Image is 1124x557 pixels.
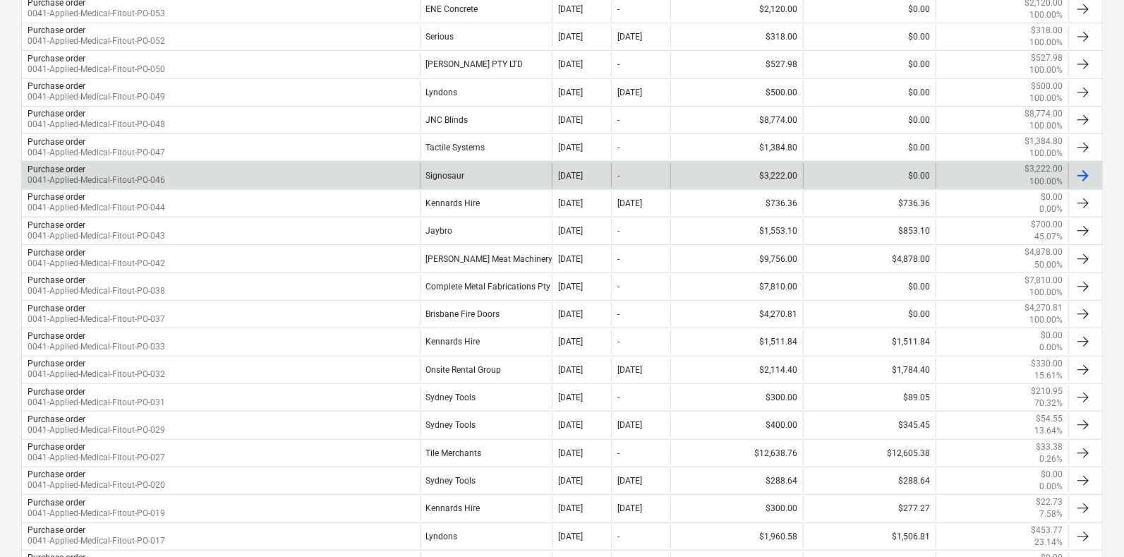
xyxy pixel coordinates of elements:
p: $4,878.00 [1025,246,1063,258]
p: 70.32% [1034,397,1063,409]
p: 0041-Applied-Medical-Fitout-PO-044 [28,202,165,214]
p: 0041-Applied-Medical-Fitout-PO-050 [28,64,165,76]
div: [DATE] [558,420,583,430]
div: $288.64 [670,469,803,493]
p: 0041-Applied-Medical-Fitout-PO-053 [28,8,165,20]
div: $288.64 [803,469,936,493]
div: [DATE] [558,309,583,319]
div: [DATE] [558,143,583,152]
p: 45.07% [1034,231,1063,243]
div: [DATE] [558,393,583,402]
p: 0.00% [1039,342,1063,354]
div: $0.00 [803,275,936,299]
p: 7.58% [1039,508,1063,520]
div: Purchase order [28,469,85,479]
div: Purchase order [28,359,85,369]
div: Purchase order [28,275,85,285]
p: 0041-Applied-Medical-Fitout-PO-017 [28,535,165,547]
div: $0.00 [803,52,936,76]
p: 100.00% [1029,64,1063,76]
div: Purchase order [28,109,85,119]
p: 0041-Applied-Medical-Fitout-PO-031 [28,397,165,409]
div: Kennards Hire [420,191,552,215]
div: Purchase order [28,498,85,508]
p: 50.00% [1034,259,1063,271]
div: Purchase order [28,25,85,35]
div: $1,553.10 [670,219,803,243]
div: $853.10 [803,219,936,243]
div: [DATE] [558,32,583,42]
div: $527.98 [670,52,803,76]
p: $500.00 [1031,80,1063,92]
div: Tile Merchants [420,441,552,465]
div: $1,384.80 [670,136,803,160]
p: $0.00 [1041,469,1063,481]
div: Purchase order [28,387,85,397]
p: 0041-Applied-Medical-Fitout-PO-037 [28,313,165,325]
div: $12,605.38 [803,441,936,465]
p: $210.95 [1031,385,1063,397]
div: [DATE] [617,476,642,486]
div: Purchase order [28,137,85,147]
p: 100.00% [1029,148,1063,160]
p: 15.61% [1034,370,1063,382]
div: - [617,254,620,264]
p: $0.00 [1041,191,1063,203]
div: - [617,309,620,319]
div: $345.45 [803,413,936,437]
div: [DATE] [558,115,583,125]
div: [DATE] [617,32,642,42]
div: $2,114.40 [670,358,803,382]
p: 100.00% [1029,9,1063,21]
p: $330.00 [1031,358,1063,370]
div: [DATE] [558,226,583,236]
div: - [617,4,620,14]
div: $0.00 [803,108,936,132]
div: Kennards Hire [420,330,552,354]
div: $0.00 [803,302,936,326]
div: Signosaur [420,163,552,187]
div: Lyndons [420,80,552,104]
p: 100.00% [1029,287,1063,299]
div: $9,756.00 [670,246,803,270]
p: 0041-Applied-Medical-Fitout-PO-048 [28,119,165,131]
div: $1,506.81 [803,525,936,549]
div: - [617,143,620,152]
div: - [617,393,620,402]
div: - [617,337,620,347]
div: [DATE] [558,365,583,375]
div: Jaybro [420,219,552,243]
div: [DATE] [558,198,583,208]
div: $277.27 [803,496,936,520]
p: 0041-Applied-Medical-Fitout-PO-020 [28,479,165,491]
p: 0041-Applied-Medical-Fitout-PO-047 [28,147,165,159]
div: Purchase order [28,192,85,202]
p: 0041-Applied-Medical-Fitout-PO-029 [28,424,165,436]
div: Purchase order [28,442,85,452]
div: [DATE] [558,448,583,458]
p: 0041-Applied-Medical-Fitout-PO-032 [28,369,165,381]
div: - [617,448,620,458]
p: $7,810.00 [1025,275,1063,287]
div: $1,784.40 [803,358,936,382]
div: Purchase order [28,304,85,313]
p: $33.38 [1036,441,1063,453]
div: Complete Metal Fabrications Pty Ltd [420,275,552,299]
div: [DATE] [558,503,583,513]
p: 13.64% [1034,425,1063,437]
p: 0041-Applied-Medical-Fitout-PO-019 [28,508,165,520]
div: $7,810.00 [670,275,803,299]
p: 100.00% [1029,120,1063,132]
div: $1,511.84 [803,330,936,354]
div: Purchase order [28,414,85,424]
p: 0041-Applied-Medical-Fitout-PO-046 [28,174,165,186]
div: [DATE] [558,476,583,486]
div: - [617,59,620,69]
div: Sydney Tools [420,469,552,493]
div: [DATE] [617,365,642,375]
div: [DATE] [558,254,583,264]
div: $0.00 [803,136,936,160]
p: $4,270.81 [1025,302,1063,314]
p: $54.55 [1036,413,1063,425]
div: $1,511.84 [670,330,803,354]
